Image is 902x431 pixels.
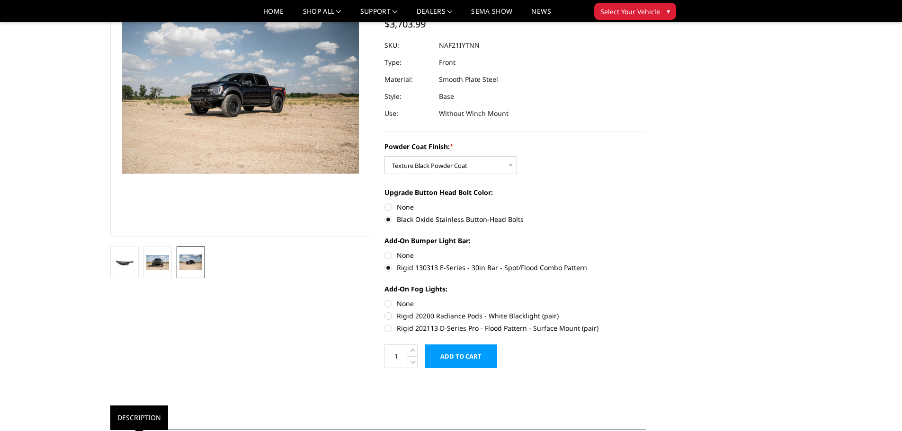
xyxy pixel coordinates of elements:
label: None [384,299,646,308]
label: Black Oxide Stainless Button-Head Bolts [384,214,646,224]
label: Rigid 130313 E-Series - 30in Bar - Spot/Flood Combo Pattern [384,263,646,273]
a: News [531,8,551,22]
dd: Front [439,54,455,71]
span: $3,703.99 [384,18,426,30]
label: Rigid 20200 Radiance Pods - White Blacklight (pair) [384,311,646,321]
dt: Use: [384,105,432,122]
span: Select Your Vehicle [600,7,660,17]
dt: Style: [384,88,432,105]
a: shop all [303,8,341,22]
a: Home [263,8,284,22]
label: None [384,202,646,212]
label: Add-On Fog Lights: [384,284,646,294]
dd: Smooth Plate Steel [439,71,498,88]
label: Powder Coat Finish: [384,141,646,151]
span: ▾ [667,6,670,16]
img: 2021-2025 Ford Raptor - Freedom Series - Base Front Bumper (non-winch) [146,255,169,270]
input: Add to Cart [425,344,497,368]
dd: Without Winch Mount [439,105,509,122]
dt: Type: [384,54,432,71]
a: SEMA Show [471,8,512,22]
label: Upgrade Button Head Bolt Color: [384,187,646,197]
a: Support [360,8,398,22]
label: Add-On Bumper Light Bar: [384,236,646,246]
dd: Base [439,88,454,105]
a: Description [110,405,168,430]
label: None [384,250,646,260]
label: Rigid 202113 D-Series Pro - Flood Pattern - Surface Mount (pair) [384,323,646,333]
dt: Material: [384,71,432,88]
dd: NAF21IYTNN [439,37,480,54]
img: 2021-2025 Ford Raptor - Freedom Series - Base Front Bumper (non-winch) [179,255,202,270]
button: Select Your Vehicle [594,3,676,20]
a: Dealers [417,8,453,22]
dt: SKU: [384,37,432,54]
img: 2021-2025 Ford Raptor - Freedom Series - Base Front Bumper (non-winch) [113,257,136,268]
